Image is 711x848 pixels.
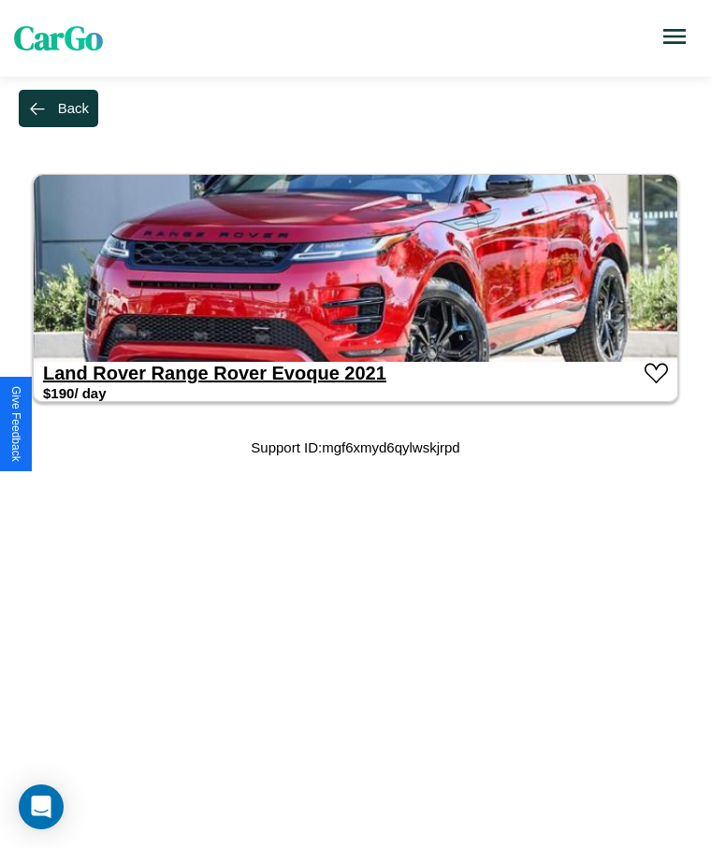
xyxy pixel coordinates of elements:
[14,16,103,61] span: CarGo
[43,385,107,401] h3: $ 190 / day
[9,386,22,462] div: Give Feedback
[58,100,89,116] div: Back
[19,90,98,127] button: Back
[251,435,459,460] p: Support ID: mgf6xmyd6qylwskjrpd
[43,363,386,383] a: Land Rover Range Rover Evoque 2021
[19,784,64,829] div: Open Intercom Messenger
